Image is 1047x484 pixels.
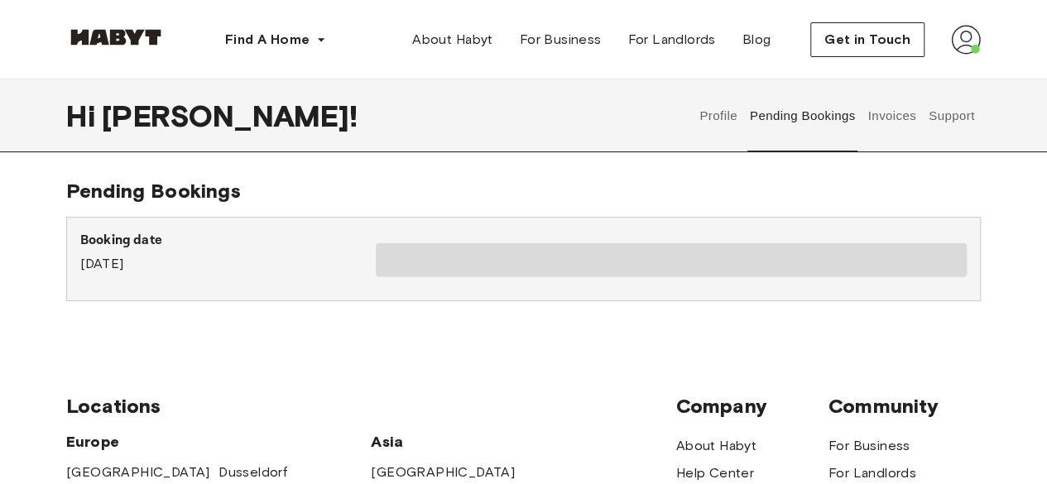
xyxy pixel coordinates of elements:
[698,79,740,152] button: Profile
[627,30,715,50] span: For Landlords
[399,23,506,56] a: About Habyt
[225,30,310,50] span: Find A Home
[66,432,371,452] span: Europe
[507,23,615,56] a: For Business
[371,462,515,482] a: [GEOGRAPHIC_DATA]
[219,462,287,482] a: Dusseldorf
[66,462,210,482] a: [GEOGRAPHIC_DATA]
[866,79,918,152] button: Invoices
[824,30,910,50] span: Get in Touch
[102,98,358,133] span: [PERSON_NAME] !
[412,30,492,50] span: About Habyt
[828,463,916,483] a: For Landlords
[371,432,523,452] span: Asia
[810,22,925,57] button: Get in Touch
[742,30,771,50] span: Blog
[828,436,910,456] a: For Business
[80,231,376,274] div: [DATE]
[694,79,981,152] div: user profile tabs
[80,231,376,251] p: Booking date
[520,30,602,50] span: For Business
[66,394,676,419] span: Locations
[729,23,785,56] a: Blog
[66,29,166,46] img: Habyt
[747,79,857,152] button: Pending Bookings
[828,394,981,419] span: Community
[676,463,754,483] a: Help Center
[926,79,977,152] button: Support
[66,179,241,203] span: Pending Bookings
[676,394,828,419] span: Company
[614,23,728,56] a: For Landlords
[66,98,102,133] span: Hi
[676,436,756,456] a: About Habyt
[951,25,981,55] img: avatar
[212,23,339,56] button: Find A Home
